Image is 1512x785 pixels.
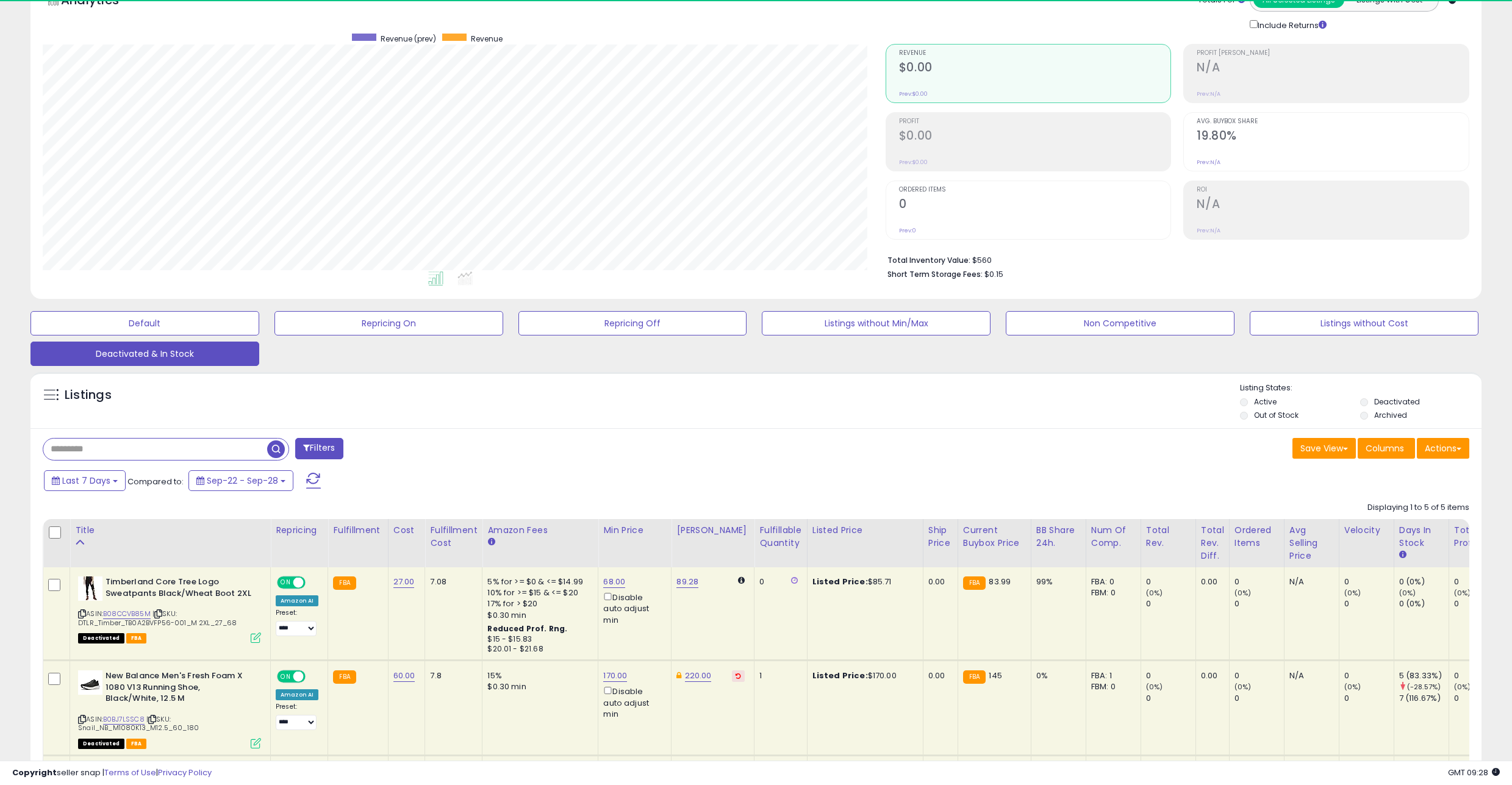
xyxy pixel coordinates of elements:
span: 83.99 [989,576,1011,587]
div: FBM: 0 [1091,681,1131,692]
div: Current Buybox Price [963,524,1026,550]
span: Columns [1366,442,1404,454]
div: 5 (83.33%) [1399,670,1449,681]
b: Total Inventory Value: [887,255,970,265]
span: All listings that are unavailable for purchase on Amazon for any reason other than out-of-stock [78,739,124,749]
p: Listing States: [1240,382,1482,394]
div: 0 [1344,598,1394,609]
span: $0.15 [984,268,1003,280]
div: 0.00 [928,670,948,681]
span: Revenue [899,50,1171,57]
div: Velocity [1344,524,1389,537]
div: 7.8 [430,670,473,681]
div: $15 - $15.83 [487,634,589,645]
small: (0%) [1234,588,1252,598]
div: 0 [1146,598,1195,609]
div: N/A [1289,670,1330,681]
div: 99% [1036,576,1077,587]
div: 0 [1454,693,1503,704]
div: Fulfillment [333,524,382,537]
span: FBA [126,633,147,643]
div: 0 [1146,693,1195,704]
span: Revenue [471,34,503,44]
li: $560 [887,252,1460,267]
div: Avg Selling Price [1289,524,1334,562]
div: [PERSON_NAME] [676,524,749,537]
div: 0 [1344,693,1394,704]
label: Active [1254,396,1277,407]
span: All listings that are unavailable for purchase on Amazon for any reason other than out-of-stock [78,633,124,643]
div: Fulfillable Quantity [759,524,801,550]
span: ON [278,672,293,682]
a: 220.00 [685,670,712,682]
button: Repricing On [274,311,503,335]
small: FBA [963,670,986,684]
h2: 0 [899,197,1171,213]
div: Total Rev. [1146,524,1191,550]
small: (0%) [1146,588,1163,598]
small: FBA [333,670,356,684]
div: 0 [1146,670,1195,681]
span: Sep-22 - Sep-28 [207,475,278,487]
div: 17% for > $20 [487,598,589,609]
img: 41D90BiyvqL._SL40_.jpg [78,576,102,601]
span: Profit [PERSON_NAME] [1197,50,1469,57]
div: Preset: [276,703,318,730]
div: 0 [1234,670,1284,681]
small: Prev: N/A [1197,227,1220,234]
h2: $0.00 [899,60,1171,77]
div: Days In Stock [1399,524,1444,550]
button: Non Competitive [1006,311,1234,335]
div: ASIN: [78,670,261,747]
small: (0%) [1344,588,1361,598]
small: (0%) [1454,588,1471,598]
div: FBM: 0 [1091,587,1131,598]
div: Preset: [276,609,318,636]
button: Default [30,311,259,335]
div: BB Share 24h. [1036,524,1081,550]
small: Prev: $0.00 [899,90,928,98]
div: Ordered Items [1234,524,1279,550]
div: 0 [1454,598,1503,609]
div: 7 (116.67%) [1399,693,1449,704]
div: 0 [1454,670,1503,681]
div: Fulfillment Cost [430,524,477,550]
span: ROI [1197,187,1469,193]
div: Num of Comp. [1091,524,1136,550]
span: Revenue (prev) [381,34,436,44]
a: 68.00 [603,576,625,588]
a: Privacy Policy [158,767,212,778]
div: 0 [1234,598,1284,609]
small: FBA [333,576,356,590]
button: Deactivated & In Stock [30,342,259,366]
div: 0 [1146,576,1195,587]
small: Days In Stock. [1399,550,1406,561]
div: FBA: 0 [1091,576,1131,587]
div: 0 (0%) [1399,576,1449,587]
div: $0.30 min [487,681,589,692]
small: Prev: 0 [899,227,916,234]
div: 0.00 [1201,576,1220,587]
div: Min Price [603,524,666,537]
div: seller snap | | [12,767,212,779]
h5: Listings [65,387,112,404]
div: 0.00 [928,576,948,587]
div: $0.30 min [487,610,589,621]
a: 60.00 [393,670,415,682]
div: Include Returns [1241,18,1341,32]
a: 170.00 [603,670,627,682]
small: FBA [963,576,986,590]
button: Listings without Cost [1250,311,1478,335]
div: 0 (0%) [1399,598,1449,609]
b: Timberland Core Tree Logo Sweatpants Black/Wheat Boot 2XL [106,576,254,602]
a: B0BJ7LSSC8 [103,714,145,725]
button: Repricing Off [518,311,747,335]
h2: 19.80% [1197,129,1469,145]
div: $170.00 [812,670,914,681]
button: Columns [1358,438,1415,459]
button: Sep-22 - Sep-28 [188,470,293,491]
div: N/A [1289,576,1330,587]
span: ON [278,578,293,588]
div: Amazon Fees [487,524,593,537]
button: Actions [1417,438,1469,459]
